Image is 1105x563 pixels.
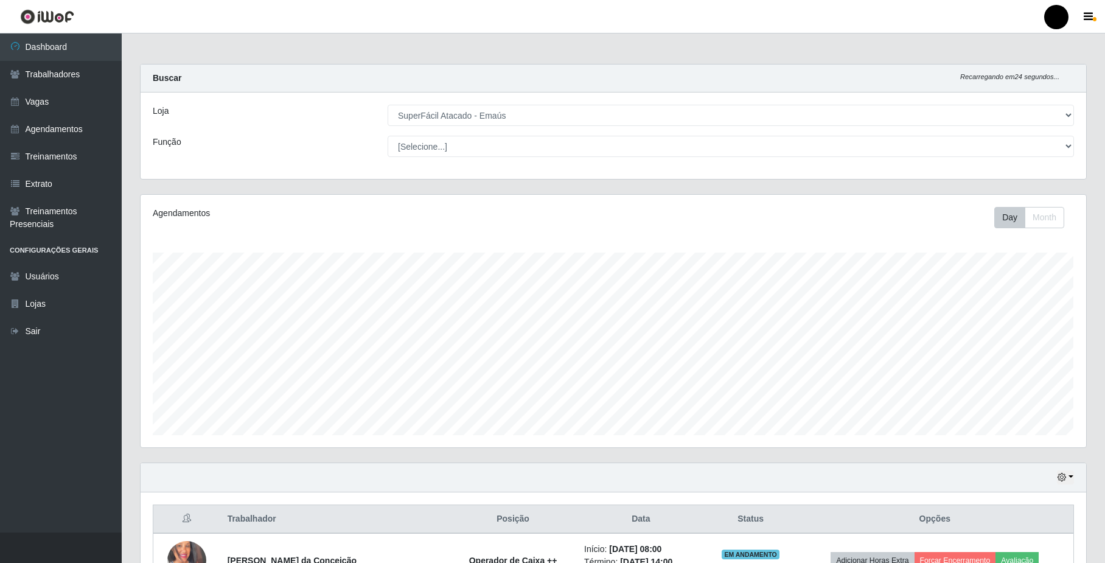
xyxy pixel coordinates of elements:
[1025,207,1064,228] button: Month
[994,207,1025,228] button: Day
[705,505,797,534] th: Status
[153,207,526,220] div: Agendamentos
[994,207,1074,228] div: Toolbar with button groups
[797,505,1074,534] th: Opções
[960,73,1059,80] i: Recarregando em 24 segundos...
[584,543,698,556] li: Início:
[220,505,449,534] th: Trabalhador
[994,207,1064,228] div: First group
[722,550,779,559] span: EM ANDAMENTO
[153,73,181,83] strong: Buscar
[153,136,181,149] label: Função
[153,105,169,117] label: Loja
[449,505,577,534] th: Posição
[609,544,661,554] time: [DATE] 08:00
[577,505,705,534] th: Data
[20,9,74,24] img: CoreUI Logo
